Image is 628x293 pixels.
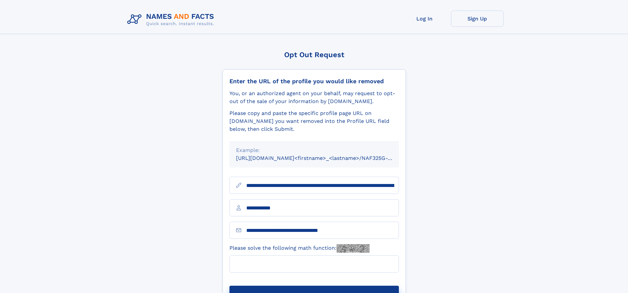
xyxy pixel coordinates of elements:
[229,90,399,105] div: You, or an authorized agent on your behalf, may request to opt-out of the sale of your informatio...
[229,78,399,85] div: Enter the URL of the profile you would like removed
[229,109,399,133] div: Please copy and paste the specific profile page URL on [DOMAIN_NAME] you want removed into the Pr...
[398,11,451,27] a: Log In
[236,155,411,161] small: [URL][DOMAIN_NAME]<firstname>_<lastname>/NAF325G-xxxxxxxx
[229,244,370,253] label: Please solve the following math function:
[125,11,220,28] img: Logo Names and Facts
[236,146,392,154] div: Example:
[223,51,406,59] div: Opt Out Request
[451,11,504,27] a: Sign Up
